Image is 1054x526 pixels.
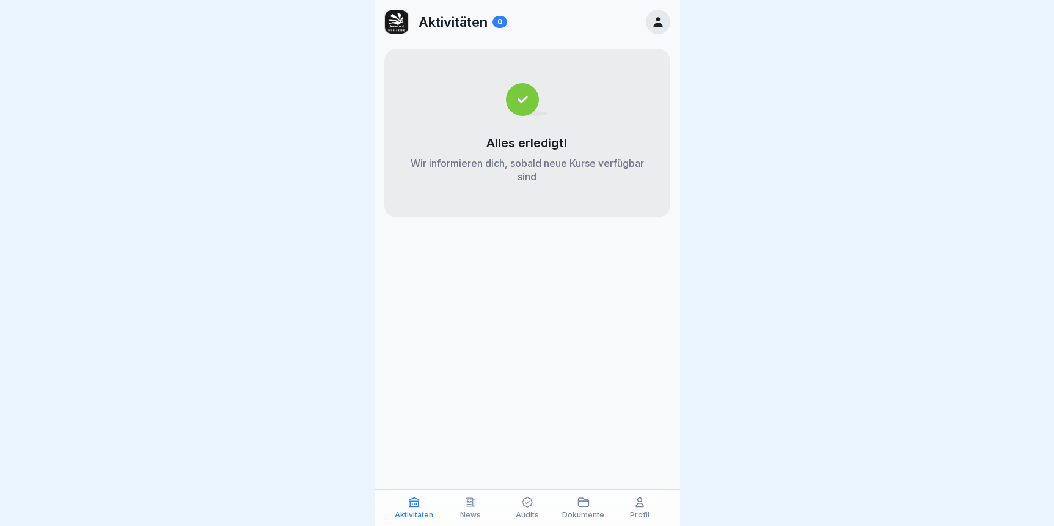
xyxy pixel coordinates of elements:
[385,10,408,34] img: zazc8asra4ka39jdtci05bj8.png
[630,511,650,519] p: Profil
[562,511,604,519] p: Dokumente
[486,136,568,150] p: Alles erledigt!
[516,511,539,519] p: Audits
[395,511,433,519] p: Aktivitäten
[409,156,646,183] p: Wir informieren dich, sobald neue Kurse verfügbar sind
[492,16,507,28] div: 0
[419,14,488,30] p: Aktivitäten
[506,83,548,116] img: completed.svg
[460,511,481,519] p: News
